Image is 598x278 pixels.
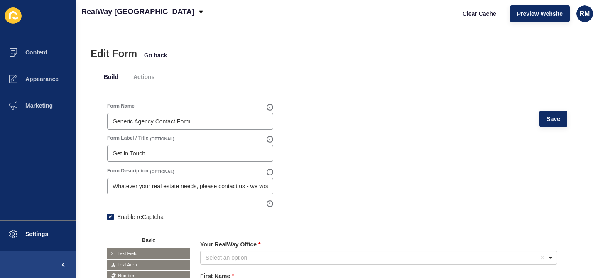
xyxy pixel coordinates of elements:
span: Preview Website [517,10,563,18]
button: Preview Website [510,5,570,22]
label: Form Name [107,103,135,109]
span: Clear Cache [463,10,496,18]
li: Actions [127,69,161,84]
label: Your RealWay Office [200,240,261,248]
span: Save [547,115,560,123]
span: (OPTIONAL) [150,169,174,175]
div: Select an option [206,253,539,262]
p: RealWay [GEOGRAPHIC_DATA] [81,1,194,22]
span: (OPTIONAL) [150,136,174,142]
li: Build [97,69,125,84]
h1: Edit Form [91,48,137,59]
button: Remove item: 'Select an option' [538,253,547,262]
button: Go back [144,51,167,59]
button: Basic [107,234,190,244]
label: Enable reCaptcha [117,213,164,221]
button: Clear Cache [456,5,503,22]
span: Text Area [107,260,190,270]
label: Form Label / Title [107,135,148,141]
label: Form Description [107,167,148,174]
span: Text Field [107,248,190,259]
span: RM [580,10,590,18]
button: Save [539,111,567,127]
